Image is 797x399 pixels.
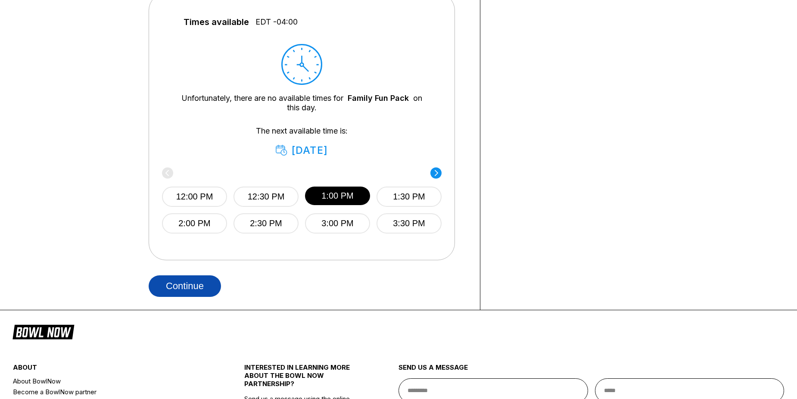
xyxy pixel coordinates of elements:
[184,17,249,27] span: Times available
[162,187,227,207] button: 12:00 PM
[255,17,298,27] span: EDT -04:00
[149,275,221,297] button: Continue
[398,363,784,378] div: send us a message
[175,94,429,112] div: Unfortunately, there are no available times for on this day.
[276,144,328,156] div: [DATE]
[13,387,206,397] a: Become a BowlNow partner
[377,187,442,207] button: 1:30 PM
[13,363,206,376] div: about
[348,94,409,103] a: Family Fun Pack
[233,187,299,207] button: 12:30 PM
[305,213,370,234] button: 3:00 PM
[162,213,227,234] button: 2:00 PM
[13,376,206,387] a: About BowlNow
[305,187,370,205] button: 1:00 PM
[233,213,299,234] button: 2:30 PM
[175,126,429,156] div: The next available time is:
[377,213,442,234] button: 3:30 PM
[244,363,360,395] div: INTERESTED IN LEARNING MORE ABOUT THE BOWL NOW PARTNERSHIP?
